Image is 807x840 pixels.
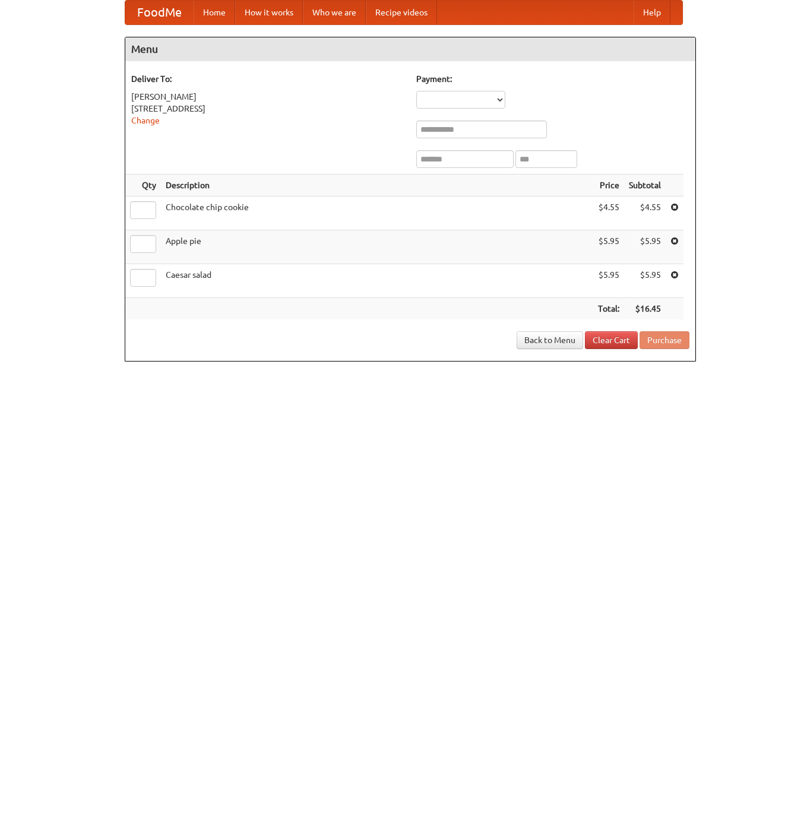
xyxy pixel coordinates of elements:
[161,175,593,196] th: Description
[624,230,666,264] td: $5.95
[593,298,624,320] th: Total:
[131,73,404,85] h5: Deliver To:
[131,116,160,125] a: Change
[585,331,638,349] a: Clear Cart
[161,264,593,298] td: Caesar salad
[125,1,194,24] a: FoodMe
[593,230,624,264] td: $5.95
[366,1,437,24] a: Recipe videos
[131,91,404,103] div: [PERSON_NAME]
[624,298,666,320] th: $16.45
[593,175,624,196] th: Price
[416,73,689,85] h5: Payment:
[624,175,666,196] th: Subtotal
[517,331,583,349] a: Back to Menu
[593,264,624,298] td: $5.95
[125,175,161,196] th: Qty
[161,230,593,264] td: Apple pie
[194,1,235,24] a: Home
[125,37,695,61] h4: Menu
[634,1,670,24] a: Help
[161,196,593,230] td: Chocolate chip cookie
[640,331,689,349] button: Purchase
[593,196,624,230] td: $4.55
[624,264,666,298] td: $5.95
[624,196,666,230] td: $4.55
[131,103,404,115] div: [STREET_ADDRESS]
[235,1,303,24] a: How it works
[303,1,366,24] a: Who we are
